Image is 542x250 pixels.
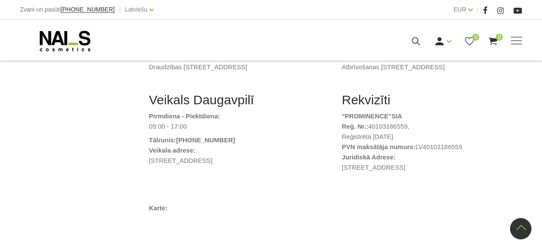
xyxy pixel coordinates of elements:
[342,112,402,120] strong: "PROMINENCE SIA
[149,112,220,120] strong: Pirmdiena - Piektdiena:
[472,34,479,41] span: 0
[342,142,522,152] li: LV40103186559
[125,4,147,15] a: Latviešu
[342,153,395,161] strong: Juridiskā Adrese:
[342,92,522,108] h2: Rekvizīti
[149,62,329,72] dd: Draudzības [STREET_ADDRESS]
[342,143,416,150] strong: PVN maksātāja numurs:
[477,4,479,15] span: |
[61,6,115,13] a: [PHONE_NUMBER]
[342,162,522,173] address: [STREET_ADDRESS]
[342,121,522,142] li: 40103186559, Reģistrēta [DATE]
[149,136,176,144] strong: Tālrunis:
[388,112,391,120] strong: "
[20,4,115,15] div: Zvani un pasūti
[149,147,195,154] strong: Veikala adrese:
[119,4,121,15] span: |
[149,92,329,108] h2: Veikals Daugavpilī
[176,135,235,145] a: [PHONE_NUMBER]
[149,121,329,132] dd: 09:00 - 17:00
[496,34,503,41] span: 0
[149,156,329,166] dd: [STREET_ADDRESS]
[342,62,522,72] dd: Atbrīvošanas [STREET_ADDRESS]
[488,36,498,47] a: 0
[342,123,368,130] strong: Reģ. Nr.:
[149,204,168,212] strong: Karte:
[464,36,475,47] a: 0
[453,4,466,15] a: EUR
